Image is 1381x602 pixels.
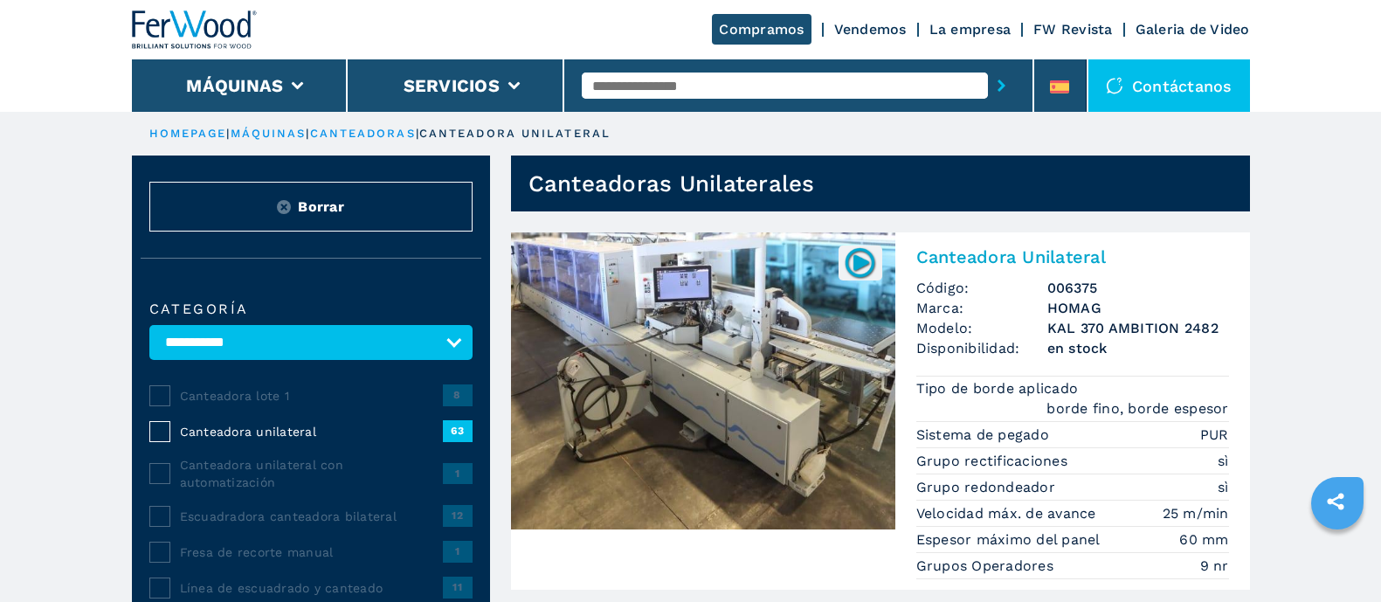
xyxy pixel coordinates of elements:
span: Canteadora unilateral con automatización [180,456,443,491]
button: Servicios [404,75,500,96]
em: PUR [1200,425,1229,445]
span: 12 [443,505,473,526]
a: Vendemos [834,21,907,38]
em: borde fino, borde espesor [1046,398,1228,419]
img: Reset [277,200,291,214]
div: Contáctanos [1088,59,1250,112]
h3: KAL 370 AMBITION 2482 [1047,318,1229,338]
span: Disponibilidad: [916,338,1047,358]
p: Sistema de pegado [916,426,1054,445]
img: Contáctanos [1106,77,1123,94]
span: Fresa de recorte manual [180,543,443,561]
em: sì [1218,477,1229,497]
a: Canteadora Unilateral HOMAG KAL 370 AMBITION 2482006375Canteadora UnilateralCódigo:006375Marca:HO... [511,232,1250,590]
a: Galeria de Video [1136,21,1250,38]
span: Canteadora lote 1 [180,387,443,405]
em: 60 mm [1179,529,1228,550]
span: | [306,127,309,140]
span: Canteadora unilateral [180,423,443,440]
span: | [226,127,230,140]
p: canteadora unilateral [419,126,611,142]
span: Marca: [916,298,1047,318]
span: 11 [443,577,473,598]
button: Máquinas [186,75,283,96]
a: La empresa [929,21,1012,38]
p: Espesor máximo del panel [916,530,1105,550]
a: máquinas [231,127,307,140]
button: submit-button [988,66,1015,106]
span: Línea de escuadrado y canteado [180,579,443,597]
p: Grupo redondeador [916,478,1060,497]
em: 25 m/min [1163,503,1229,523]
p: Tipo de borde aplicado [916,379,1083,398]
button: ResetBorrar [149,182,473,232]
h3: HOMAG [1047,298,1229,318]
span: Código: [916,278,1047,298]
span: | [416,127,419,140]
a: Compramos [712,14,811,45]
span: Modelo: [916,318,1047,338]
a: sharethis [1314,480,1357,523]
a: HOMEPAGE [149,127,227,140]
h1: Canteadoras Unilaterales [528,170,815,197]
img: Canteadora Unilateral HOMAG KAL 370 AMBITION 2482 [511,232,895,529]
p: Grupos Operadores [916,557,1059,576]
iframe: Chat [1307,523,1368,589]
span: Escuadradora canteadora bilateral [180,508,443,525]
label: categoría [149,302,473,316]
span: 8 [443,384,473,405]
img: Ferwood [132,10,258,49]
a: canteadoras [310,127,416,140]
h2: Canteadora Unilateral [916,246,1229,267]
em: 9 nr [1200,556,1229,576]
span: en stock [1047,338,1229,358]
h3: 006375 [1047,278,1229,298]
span: 63 [443,420,473,441]
span: 1 [443,463,473,484]
img: 006375 [843,246,877,280]
em: sì [1218,451,1229,471]
p: Velocidad máx. de avance [916,504,1101,523]
p: Grupo rectificaciones [916,452,1073,471]
a: FW Revista [1033,21,1113,38]
span: 1 [443,541,473,562]
span: Borrar [298,197,344,217]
